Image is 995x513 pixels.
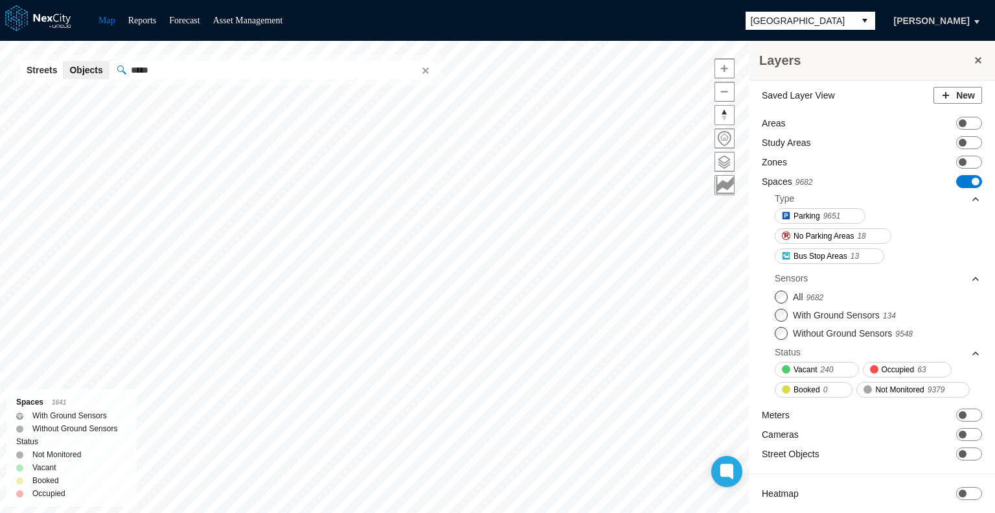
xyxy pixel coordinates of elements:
[762,156,787,169] label: Zones
[169,16,200,25] a: Forecast
[823,383,828,396] span: 0
[933,87,982,104] button: New
[762,409,790,422] label: Meters
[128,16,157,25] a: Reports
[775,362,859,377] button: Vacant240
[875,383,924,396] span: Not Monitored
[32,422,117,435] label: Without Ground Sensors
[775,248,884,264] button: Bus Stop Areas13
[794,383,820,396] span: Booked
[806,293,824,302] span: 9682
[63,61,109,79] button: Objects
[793,309,896,322] label: With Ground Sensors
[32,461,56,474] label: Vacant
[882,363,915,376] span: Occupied
[715,58,735,78] button: Zoom in
[775,228,891,244] button: No Parking Areas18
[775,272,808,285] div: Sensors
[715,82,735,102] button: Zoom out
[715,175,735,195] button: Key metrics
[759,51,972,69] h3: Layers
[863,362,952,377] button: Occupied63
[854,12,875,30] button: select
[794,363,817,376] span: Vacant
[775,342,981,362] div: Status
[917,363,926,376] span: 63
[715,82,734,101] span: Zoom out
[775,346,801,359] div: Status
[715,128,735,149] button: Home
[794,230,854,243] span: No Parking Areas
[715,152,735,172] button: Layers management
[851,250,859,263] span: 13
[32,448,81,461] label: Not Monitored
[751,14,849,27] span: [GEOGRAPHIC_DATA]
[715,59,734,78] span: Zoom in
[762,117,786,130] label: Areas
[775,268,981,288] div: Sensors
[928,383,945,396] span: 9379
[880,10,983,32] button: [PERSON_NAME]
[823,209,841,222] span: 9651
[715,105,735,125] button: Reset bearing to north
[857,230,865,243] span: 18
[213,16,283,25] a: Asset Management
[775,382,852,398] button: Booked0
[795,178,813,187] span: 9682
[32,409,107,422] label: With Ground Sensors
[775,192,794,205] div: Type
[16,435,127,448] div: Status
[69,64,102,77] span: Objects
[794,250,847,263] span: Bus Stop Areas
[820,363,833,376] span: 240
[762,175,812,189] label: Spaces
[715,106,734,125] span: Reset bearing to north
[20,61,63,79] button: Streets
[775,208,865,224] button: Parking9651
[793,291,823,304] label: All
[856,382,970,398] button: Not Monitored9379
[794,209,820,222] span: Parking
[793,327,913,340] label: Without Ground Sensors
[27,64,57,77] span: Streets
[775,189,981,208] div: Type
[883,311,896,320] span: 134
[762,428,799,441] label: Cameras
[52,399,66,406] span: 1641
[762,487,799,500] label: Heatmap
[894,14,970,27] span: [PERSON_NAME]
[762,447,819,460] label: Street Objects
[956,89,975,102] span: New
[32,474,59,487] label: Booked
[762,89,835,102] label: Saved Layer View
[895,329,913,339] span: 9548
[32,487,65,500] label: Occupied
[418,64,431,77] button: Clear
[16,396,127,409] div: Spaces
[762,136,811,149] label: Study Areas
[98,16,115,25] a: Map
